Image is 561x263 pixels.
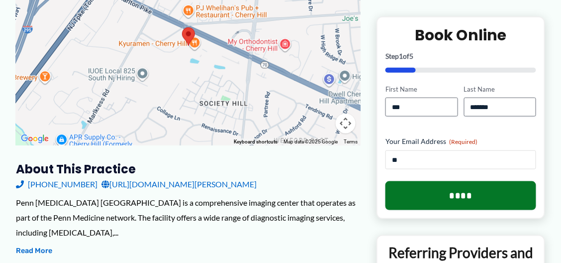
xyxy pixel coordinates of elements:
label: Last Name [464,84,536,94]
span: Map data ©2025 Google [283,139,338,144]
span: 5 [409,51,413,60]
button: Keyboard shortcuts [234,138,278,145]
a: [URL][DOMAIN_NAME][PERSON_NAME] [101,177,257,192]
p: Step of [385,52,536,59]
h3: About this practice [16,161,361,177]
div: Penn [MEDICAL_DATA] [GEOGRAPHIC_DATA] is a comprehensive imaging center that operates as part of ... [16,195,361,240]
button: Read More [16,245,52,257]
button: Map camera controls [336,114,356,133]
label: First Name [385,84,458,94]
span: (Required) [449,138,477,145]
a: [PHONE_NUMBER] [16,177,97,192]
span: 1 [399,51,403,60]
h2: Book Online [385,25,536,44]
label: Your Email Address [385,136,536,146]
a: Open this area in Google Maps (opens a new window) [18,132,51,145]
img: Google [18,132,51,145]
a: Terms (opens in new tab) [344,139,358,144]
